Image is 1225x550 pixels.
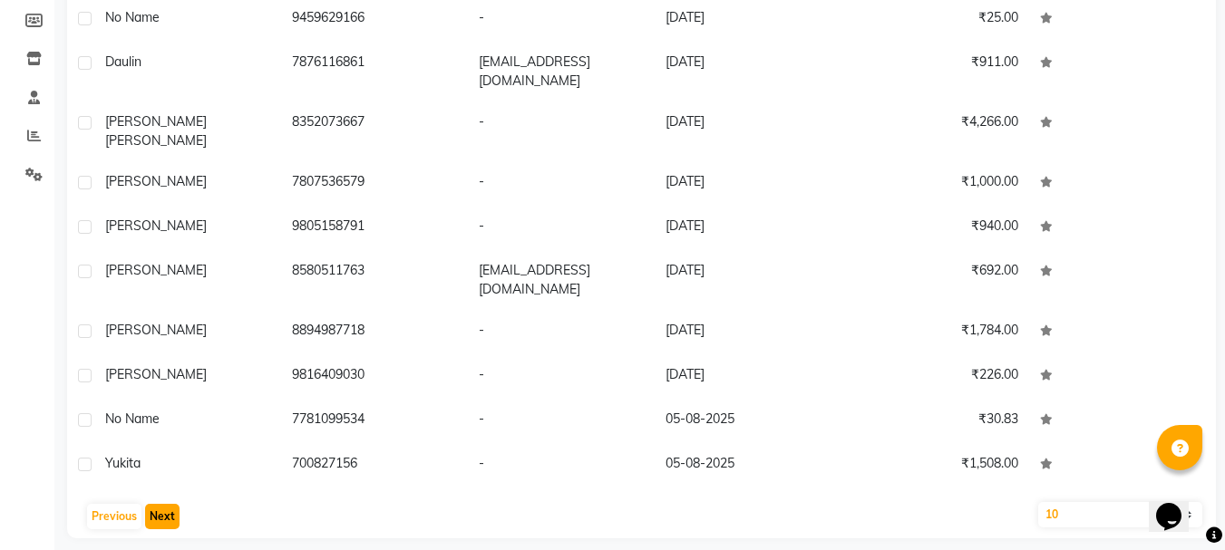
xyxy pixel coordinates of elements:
span: [PERSON_NAME] [105,217,207,234]
td: ₹911.00 [842,42,1029,101]
span: [PERSON_NAME] [105,132,207,149]
td: - [468,101,655,161]
td: 9816409030 [281,354,468,399]
span: [PERSON_NAME] [105,113,207,130]
td: - [468,443,655,487]
td: - [468,206,655,250]
td: ₹1,508.00 [842,443,1029,487]
td: 700827156 [281,443,468,487]
td: 9805158791 [281,206,468,250]
td: ₹4,266.00 [842,101,1029,161]
td: [DATE] [655,354,841,399]
td: [DATE] [655,310,841,354]
td: 7876116861 [281,42,468,101]
td: [DATE] [655,42,841,101]
span: [PERSON_NAME] [105,366,207,382]
td: 05-08-2025 [655,399,841,443]
td: ₹692.00 [842,250,1029,310]
td: - [468,399,655,443]
span: [PERSON_NAME] [105,262,207,278]
span: No name [105,9,160,25]
span: No name [105,410,160,427]
span: [PERSON_NAME] [105,322,207,338]
td: 05-08-2025 [655,443,841,487]
td: - [468,161,655,206]
td: - [468,310,655,354]
td: 8352073667 [281,101,468,161]
td: [EMAIL_ADDRESS][DOMAIN_NAME] [468,250,655,310]
iframe: chat widget [1149,478,1207,532]
td: 7781099534 [281,399,468,443]
span: yukita [105,455,141,471]
span: [PERSON_NAME] [105,173,207,189]
td: ₹1,000.00 [842,161,1029,206]
td: ₹30.83 [842,399,1029,443]
td: 8580511763 [281,250,468,310]
td: - [468,354,655,399]
td: ₹1,784.00 [842,310,1029,354]
td: [DATE] [655,101,841,161]
td: 7807536579 [281,161,468,206]
td: ₹940.00 [842,206,1029,250]
td: 8894987718 [281,310,468,354]
button: Next [145,504,180,529]
button: Previous [87,504,141,529]
td: ₹226.00 [842,354,1029,399]
td: [EMAIL_ADDRESS][DOMAIN_NAME] [468,42,655,101]
td: [DATE] [655,206,841,250]
td: [DATE] [655,250,841,310]
td: [DATE] [655,161,841,206]
span: Daulin [105,53,141,70]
